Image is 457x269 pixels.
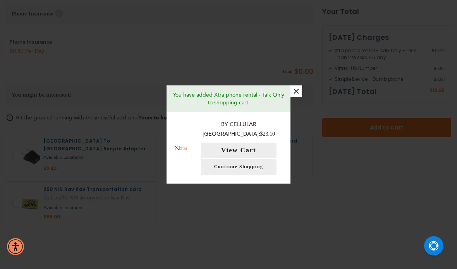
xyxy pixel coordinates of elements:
button: × [290,85,302,97]
p: You have added Xtra phone rental - Talk Only to shopping cart. [172,91,285,107]
span: $23.10 [260,131,275,137]
a: Continue Shopping [201,159,277,175]
div: Accessibility Menu [7,238,24,255]
button: View Cart [201,143,277,158]
p: By Cellular [GEOGRAPHIC_DATA]: [195,120,283,139]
